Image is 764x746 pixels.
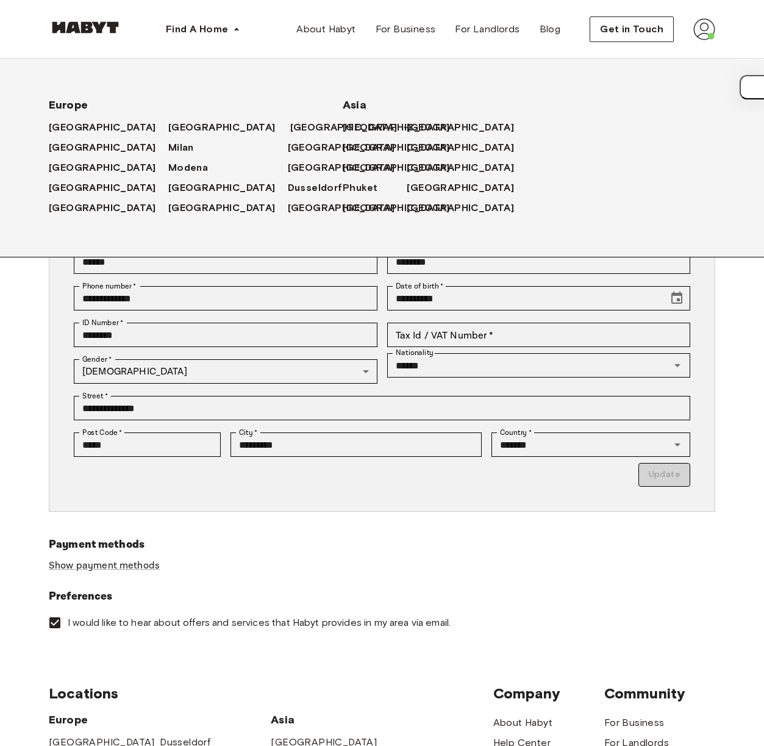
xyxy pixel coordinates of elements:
a: [GEOGRAPHIC_DATA] [168,120,288,135]
span: Find A Home [166,22,228,37]
span: [GEOGRAPHIC_DATA] [49,181,156,195]
a: [GEOGRAPHIC_DATA] [407,120,526,135]
button: Find A Home [156,17,250,41]
label: Nationality [396,348,434,358]
a: [GEOGRAPHIC_DATA] [343,140,462,155]
a: [GEOGRAPHIC_DATA] [288,140,407,155]
span: [GEOGRAPHIC_DATA] [343,120,450,135]
span: Get in Touch [600,22,663,37]
span: Asia [343,98,421,112]
img: Habyt [49,21,122,34]
span: About Habyt [296,22,355,37]
a: [GEOGRAPHIC_DATA] [407,181,526,195]
span: [GEOGRAPHIC_DATA] [407,181,514,195]
span: Phuket [343,181,377,195]
span: [GEOGRAPHIC_DATA] [288,140,395,155]
a: [GEOGRAPHIC_DATA] [49,140,168,155]
span: Locations [49,684,493,703]
a: For Business [366,17,446,41]
span: [GEOGRAPHIC_DATA] [343,140,450,155]
a: Show payment methods [49,559,160,572]
span: I would like to hear about offers and services that Habyt provides in my area via email. [68,616,451,629]
h6: Payment methods [49,536,715,553]
span: Europe [49,712,271,727]
span: Asia [271,712,382,727]
a: For Landlords [445,17,529,41]
span: [GEOGRAPHIC_DATA] [288,201,395,215]
button: Get in Touch [590,16,674,42]
span: For Landlords [455,22,519,37]
a: Dusseldorf [288,181,355,195]
a: [GEOGRAPHIC_DATA] [407,140,526,155]
a: Phuket [343,181,390,195]
span: [GEOGRAPHIC_DATA] [49,140,156,155]
span: [GEOGRAPHIC_DATA] [168,181,276,195]
label: Post Code [82,427,123,438]
span: Community [604,684,715,703]
button: Open [669,357,686,374]
a: Milan [168,140,206,155]
span: [GEOGRAPHIC_DATA] [288,160,395,175]
a: [GEOGRAPHIC_DATA] [168,181,288,195]
a: [GEOGRAPHIC_DATA] [49,181,168,195]
a: [GEOGRAPHIC_DATA] [290,120,410,135]
label: Gender [82,354,112,365]
a: About Habyt [493,716,552,730]
label: Street [82,390,108,401]
a: [GEOGRAPHIC_DATA] [407,160,526,175]
a: [GEOGRAPHIC_DATA] [343,120,462,135]
a: For Business [604,716,665,730]
button: Choose date, selected date is Nov 3, 1997 [665,286,689,310]
a: Blog [530,17,571,41]
span: Dusseldorf [288,181,343,195]
button: Open [669,436,686,453]
span: [GEOGRAPHIC_DATA] [168,120,276,135]
label: Phone number [82,281,137,292]
span: [GEOGRAPHIC_DATA] [168,201,276,215]
a: [GEOGRAPHIC_DATA] [49,120,168,135]
span: [GEOGRAPHIC_DATA] [290,120,398,135]
a: [GEOGRAPHIC_DATA] [343,201,462,215]
div: [DEMOGRAPHIC_DATA] [74,359,377,384]
a: [GEOGRAPHIC_DATA] [49,201,168,215]
a: [GEOGRAPHIC_DATA] [343,160,462,175]
span: [GEOGRAPHIC_DATA] [343,160,450,175]
span: Blog [540,22,561,37]
span: [GEOGRAPHIC_DATA] [49,120,156,135]
span: [GEOGRAPHIC_DATA] [343,201,450,215]
label: Country [500,427,532,438]
img: avatar [693,18,715,40]
label: Date of birth [396,281,443,292]
h6: Preferences [49,588,715,605]
label: ID Number [82,317,123,328]
a: [GEOGRAPHIC_DATA] [168,201,288,215]
span: [GEOGRAPHIC_DATA] [49,201,156,215]
span: Modena [168,160,208,175]
a: Modena [168,160,220,175]
span: Europe [49,98,304,112]
a: [GEOGRAPHIC_DATA] [49,160,168,175]
a: [GEOGRAPHIC_DATA] [288,201,407,215]
span: [GEOGRAPHIC_DATA] [49,160,156,175]
a: About Habyt [287,17,365,41]
span: Company [493,684,604,703]
a: [GEOGRAPHIC_DATA] [407,201,526,215]
span: For Business [376,22,436,37]
a: [GEOGRAPHIC_DATA] [288,160,407,175]
span: Milan [168,140,194,155]
label: City [239,427,258,438]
